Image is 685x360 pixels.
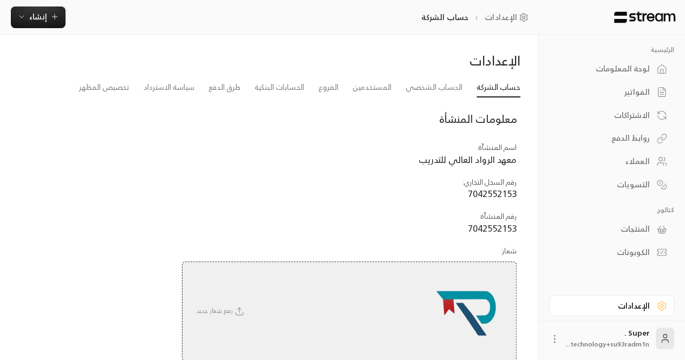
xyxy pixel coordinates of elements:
span: 7042552153 [468,220,517,236]
a: التسويات [549,174,674,195]
div: Super . [566,328,649,349]
span: رفع شعار جديد [191,305,251,316]
a: الحسابات البنكية [255,78,304,97]
a: المنتجات [549,219,674,240]
a: الاشتراكات [549,104,674,126]
a: سياسة الاسترداد [143,78,194,97]
a: الفواتير [549,82,674,103]
div: الاشتراكات [563,110,650,121]
span: 7042552153 [468,186,517,201]
nav: breadcrumb [421,12,532,23]
a: روابط الدفع [549,128,674,149]
div: العملاء [563,156,650,167]
div: الكوبونات [563,247,650,258]
div: الفواتير [563,87,650,97]
button: إنشاء [11,6,66,28]
a: الإعدادات [549,295,674,316]
a: الحساب الشخصي [406,78,462,97]
a: تخصيص المظهر [79,78,129,97]
p: حساب الشركة [421,12,468,23]
span: technology+su93radm1n... [566,338,649,350]
a: المستخدمين [353,78,392,97]
div: المنتجات [563,224,650,234]
div: لوحة المعلومات [563,63,650,74]
div: الإعدادات [563,300,650,311]
img: company logo [426,271,507,352]
span: معلومات المنشأة [439,109,517,128]
td: رقم المنشآة : [181,206,517,240]
div: التسويات [563,179,650,190]
div: روابط الدفع [563,133,650,143]
a: الإعدادات [485,12,532,23]
a: الكوبونات [549,242,674,263]
div: الإعدادات [274,52,520,69]
span: معهد الرواد العالي للتدريب [419,152,517,167]
p: كتالوج [549,206,674,214]
a: الفروع [318,78,338,97]
a: طرق الدفع [208,78,240,97]
p: الرئيسية [549,45,674,54]
img: Logo [613,11,676,23]
a: حساب الشركة [477,78,520,97]
a: لوحة المعلومات [549,58,674,80]
td: اسم المنشآة : [181,138,517,172]
a: العملاء [549,151,674,172]
td: رقم السجل التجاري : [181,172,517,206]
span: إنشاء [29,10,47,23]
